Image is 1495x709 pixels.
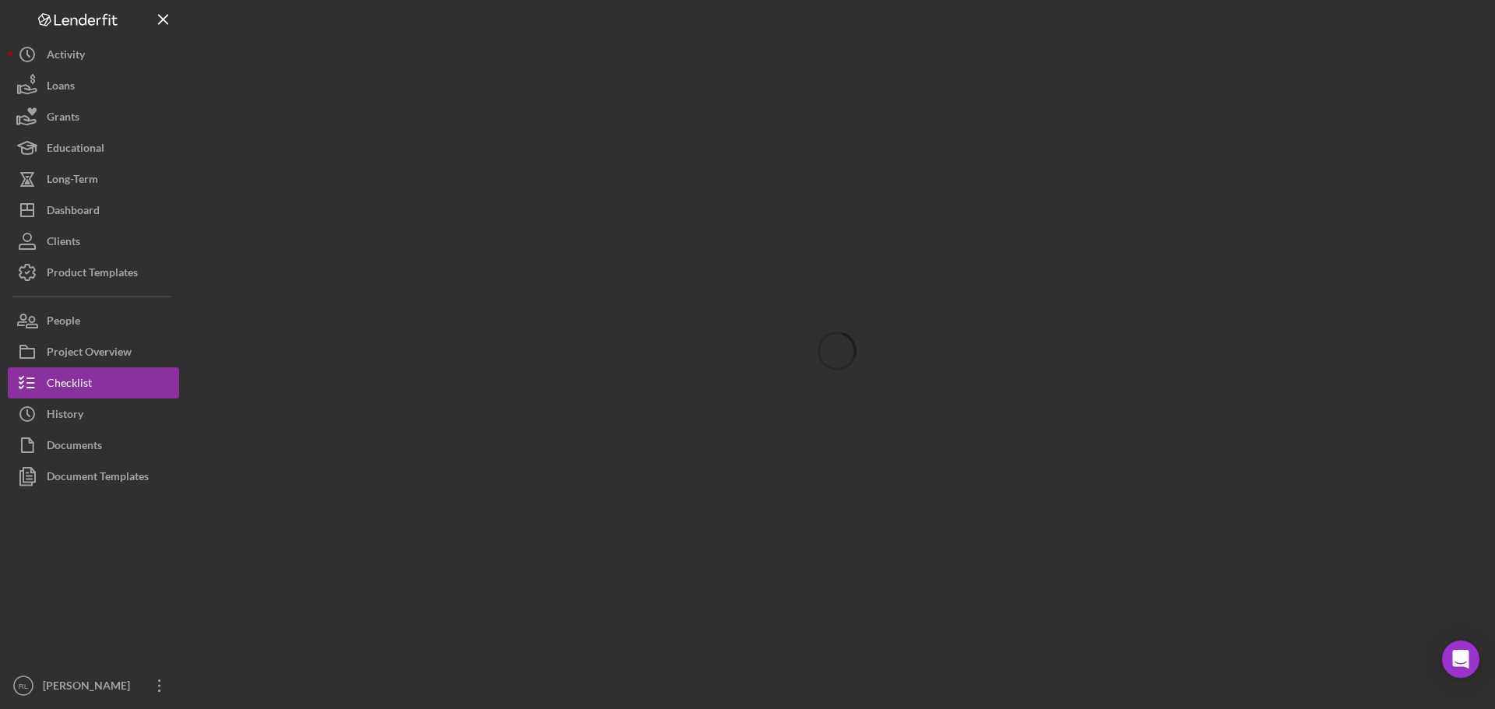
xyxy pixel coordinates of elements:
div: Product Templates [47,257,138,292]
button: Activity [8,39,179,70]
div: [PERSON_NAME] [39,670,140,705]
button: Educational [8,132,179,163]
div: Document Templates [47,461,149,496]
button: Dashboard [8,195,179,226]
div: Checklist [47,367,92,402]
button: Long-Term [8,163,179,195]
button: People [8,305,179,336]
button: Clients [8,226,179,257]
div: Documents [47,430,102,465]
button: RL[PERSON_NAME] [8,670,179,701]
div: Educational [47,132,104,167]
div: Dashboard [47,195,100,230]
div: Loans [47,70,75,105]
div: Open Intercom Messenger [1442,641,1479,678]
div: History [47,398,83,433]
div: Activity [47,39,85,74]
div: Project Overview [47,336,132,371]
div: People [47,305,80,340]
button: Document Templates [8,461,179,492]
text: RL [19,682,29,690]
button: Documents [8,430,179,461]
button: Grants [8,101,179,132]
button: Loans [8,70,179,101]
div: Grants [47,101,79,136]
div: Long-Term [47,163,98,198]
button: Product Templates [8,257,179,288]
button: Project Overview [8,336,179,367]
div: Clients [47,226,80,261]
button: History [8,398,179,430]
button: Checklist [8,367,179,398]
